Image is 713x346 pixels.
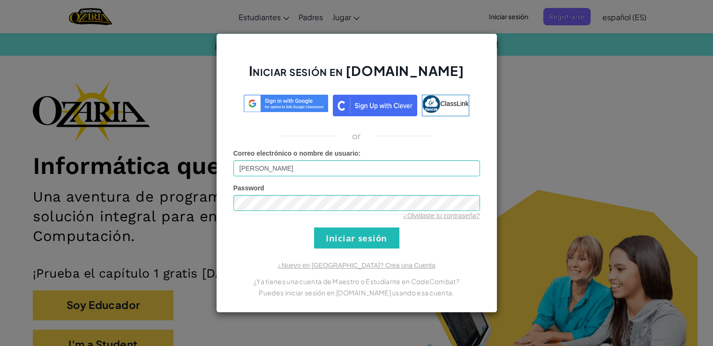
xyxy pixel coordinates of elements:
label: : [233,149,361,158]
img: log-in-google-sso.svg [244,95,328,112]
span: ClassLink [440,100,469,107]
img: clever_sso_button@2x.png [333,95,417,116]
a: ¿Nuevo en [GEOGRAPHIC_DATA]? Crea una Cuenta [278,262,435,269]
p: or [352,130,361,142]
p: ¿Ya tienes una cuenta de Maestro o Estudiante en CodeCombat? [233,276,480,287]
span: Password [233,184,264,192]
h2: Iniciar sesión en [DOMAIN_NAME] [233,62,480,89]
p: Puedes iniciar sesión en [DOMAIN_NAME] usando esa cuenta. [233,287,480,298]
span: Correo electrónico o nombre de usuario [233,150,359,157]
a: ¿Olvidaste tu contraseña? [403,212,480,219]
img: classlink-logo-small.png [422,95,440,113]
input: Iniciar sesión [314,227,399,248]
